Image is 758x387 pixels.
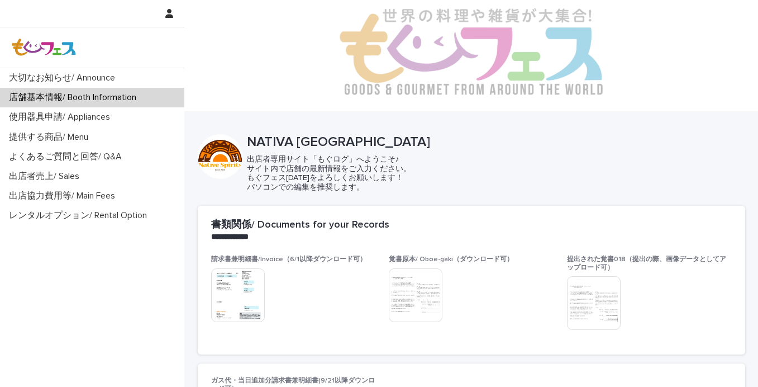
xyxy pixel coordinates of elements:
[4,73,124,83] p: 大切なお知らせ/ Announce
[567,256,726,271] span: 提出された覚書018（提出の際、画像データとしてアップロード可）
[247,134,741,150] p: NATIVA [GEOGRAPHIC_DATA]
[389,256,513,263] span: 覚書原本/ Oboe-gaki（ダウンロード可）
[4,152,131,162] p: よくあるご質問と回答/ Q&A
[247,155,736,192] p: 出店者専用サイト「もぐログ」へようこそ♪ サイト内で店舗の最新情報をご入力ください。 もぐフェス[DATE]をよろしくお願いします！ パソコンでの編集を推奨します。
[211,256,366,263] span: 請求書兼明細書/Invoice（6/1以降ダウンロード可）
[211,219,389,232] h2: 書類関係/ Documents for your Records
[4,191,124,201] p: 出店協力費用等/ Main Fees
[4,132,97,143] p: 提供する商品/ Menu
[4,92,145,103] p: 店舗基本情報/ Booth Information
[4,171,88,182] p: 出店者売上/ Sales
[4,210,156,221] p: レンタルオプション/ Rental Option
[9,36,79,59] img: Z8gcrWHQVC4NX3Wf4olx
[4,112,119,122] p: 使用器具申請/ Appliances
